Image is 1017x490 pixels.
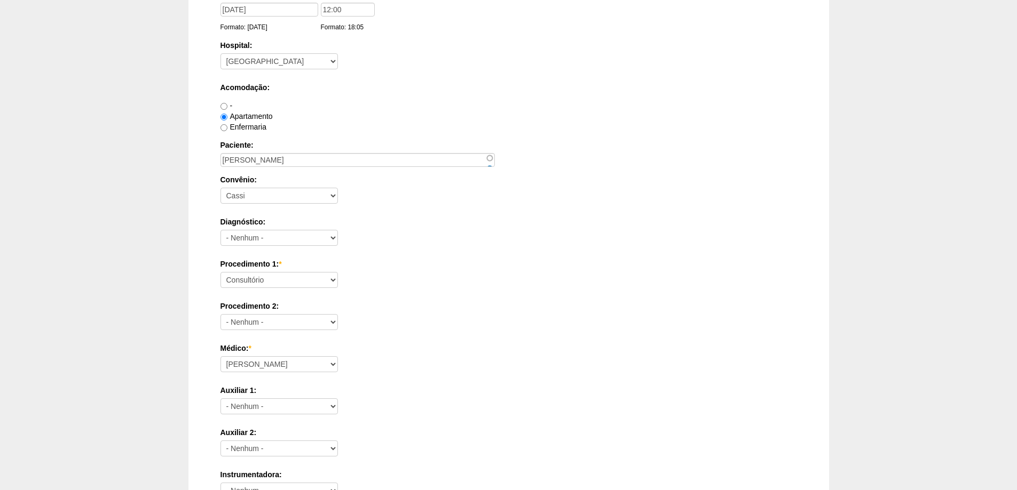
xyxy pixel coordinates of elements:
[220,259,797,269] label: Procedimento 1:
[220,40,797,51] label: Hospital:
[321,22,377,33] div: Formato: 18:05
[220,343,797,354] label: Médico:
[220,112,273,121] label: Apartamento
[220,114,227,121] input: Apartamento
[220,82,797,93] label: Acomodação:
[220,427,797,438] label: Auxiliar 2:
[220,301,797,311] label: Procedimento 2:
[220,469,797,480] label: Instrumentadora:
[220,123,266,131] label: Enfermaria
[220,216,797,227] label: Diagnóstico:
[220,385,797,396] label: Auxiliar 1:
[220,174,797,185] label: Convênio:
[279,260,281,268] span: Este campo é obrigatório.
[220,101,233,110] label: -
[220,22,321,33] div: Formato: [DATE]
[220,124,227,131] input: Enfermaria
[248,344,251,352] span: Este campo é obrigatório.
[220,103,227,110] input: -
[220,140,797,150] label: Paciente:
